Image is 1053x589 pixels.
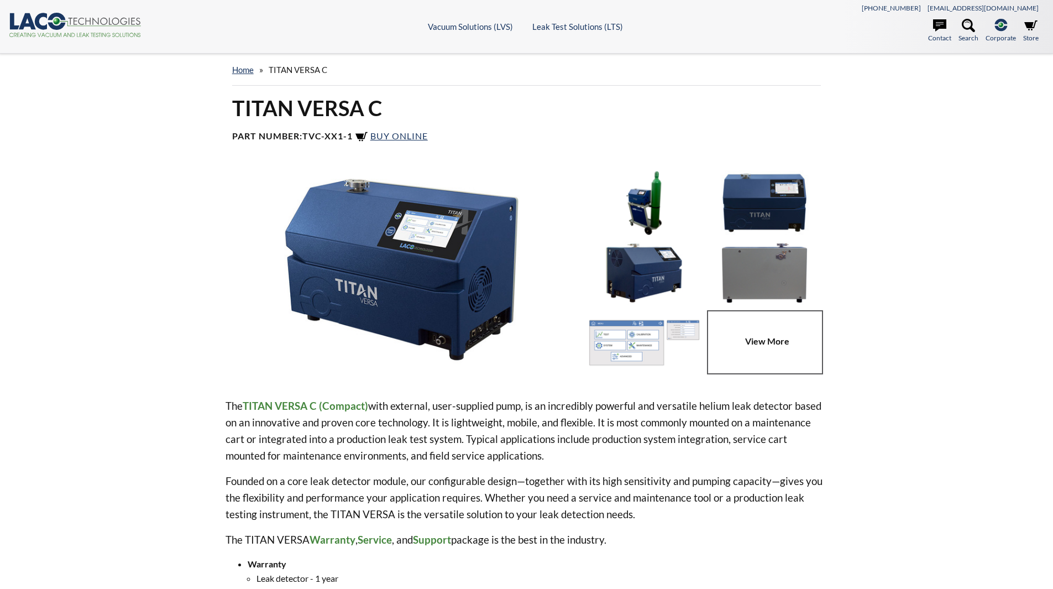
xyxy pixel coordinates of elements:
a: Contact [928,19,951,43]
a: [EMAIL_ADDRESS][DOMAIN_NAME] [928,4,1039,12]
h4: Part Number: [232,131,821,144]
a: Leak Test Solutions (LTS) [532,22,623,32]
img: TITAN VERSA C, front view [707,170,822,234]
a: home [232,65,254,75]
strong: Warranty [248,559,286,569]
a: Buy Online [355,131,428,141]
span: TITAN VERSA C [269,65,327,75]
img: TITAN VERSA C, angled view [586,241,701,305]
strong: Service [358,533,392,546]
a: Store [1023,19,1039,43]
strong: Support [413,533,451,546]
p: The TITAN VERSA , , and package is the best in the industry. [226,531,828,548]
a: Vacuum Solutions (LVS) [428,22,513,32]
strong: Warranty [310,533,355,546]
b: TVC-XX1-1 [302,131,353,141]
h1: TITAN VERSA C [232,95,821,122]
img: TITAN VERSA C on Service Cart with Gas Cylinder image [586,170,701,234]
span: Buy Online [370,131,428,141]
img: TITAN VERSA C, right side angled view [226,170,578,368]
a: [PHONE_NUMBER] [862,4,921,12]
span: Corporate [986,33,1016,43]
strong: TITAN VERSA C (Compact) [243,399,368,412]
a: Search [958,19,978,43]
p: Founded on a core leak detector module, our configurable design—together with its high sensitivit... [226,473,828,523]
div: » [232,54,821,86]
li: Leak detector - 1 year [256,571,828,586]
img: TITAN VERSA C Menus image [586,310,701,374]
img: TITAN VERSA C, rear view [707,241,822,305]
p: The with external, user-supplied pump, is an incredibly powerful and versatile helium leak detect... [226,398,828,464]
